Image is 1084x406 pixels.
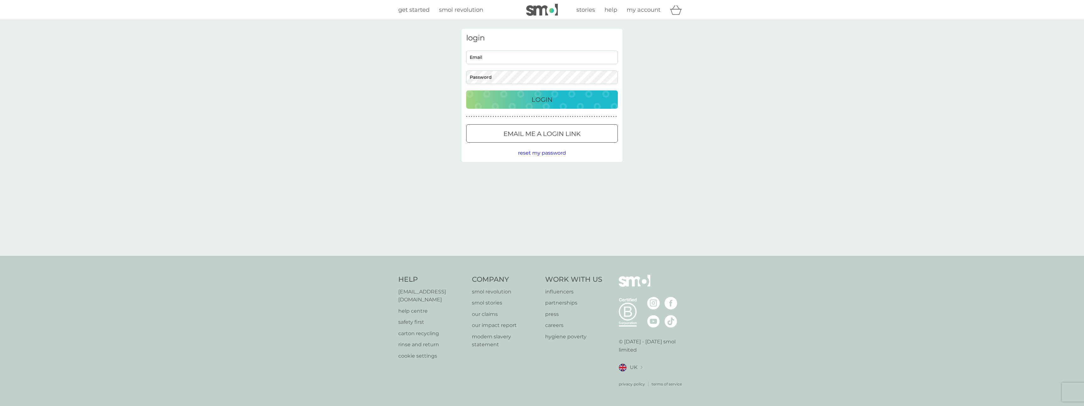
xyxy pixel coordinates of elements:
p: ● [575,115,576,118]
a: get started [398,5,430,15]
p: ● [519,115,521,118]
p: ● [471,115,472,118]
img: UK flag [619,364,627,372]
a: rinse and return [398,341,466,349]
a: partnerships [545,299,602,307]
p: ● [548,115,549,118]
p: ● [572,115,574,118]
img: visit the smol Instagram page [647,297,660,310]
p: ● [596,115,598,118]
img: visit the smol Youtube page [647,315,660,328]
span: my account [627,6,660,13]
p: ● [606,115,607,118]
h4: Company [472,275,539,285]
p: ● [488,115,489,118]
p: ● [543,115,545,118]
h3: login [466,34,618,43]
p: ● [517,115,518,118]
a: smol stories [472,299,539,307]
a: help centre [398,307,466,315]
p: ● [589,115,590,118]
a: smol revolution [439,5,483,15]
a: privacy policy [619,381,645,387]
img: select a new location [641,366,642,369]
p: ● [495,115,497,118]
p: ● [584,115,586,118]
p: ● [497,115,499,118]
a: press [545,310,602,318]
img: smol [619,275,650,296]
a: stories [576,5,595,15]
p: ● [481,115,482,118]
button: Login [466,90,618,109]
span: reset my password [518,150,566,156]
p: ● [512,115,513,118]
p: ● [611,115,612,118]
p: ● [529,115,530,118]
p: ● [509,115,511,118]
p: ● [476,115,477,118]
a: modern slavery statement [472,333,539,349]
a: safety first [398,318,466,326]
p: ● [601,115,602,118]
p: ● [490,115,491,118]
p: ● [505,115,506,118]
h4: Help [398,275,466,285]
img: smol [526,4,558,16]
a: influencers [545,288,602,296]
span: help [605,6,617,13]
span: UK [630,363,637,372]
a: carton recycling [398,329,466,338]
a: our claims [472,310,539,318]
p: Login [532,95,552,105]
a: careers [545,321,602,329]
a: terms of service [652,381,682,387]
p: ● [604,115,605,118]
p: ● [515,115,516,118]
p: ● [473,115,475,118]
p: ● [613,115,614,118]
h4: Work With Us [545,275,602,285]
p: ● [539,115,540,118]
p: ● [616,115,617,118]
img: visit the smol Facebook page [665,297,677,310]
p: ● [507,115,509,118]
span: get started [398,6,430,13]
p: ● [608,115,610,118]
a: our impact report [472,321,539,329]
p: ● [599,115,600,118]
p: ● [485,115,487,118]
button: reset my password [518,149,566,157]
p: ● [587,115,588,118]
p: Email me a login link [503,129,581,139]
p: [EMAIL_ADDRESS][DOMAIN_NAME] [398,288,466,304]
p: ● [577,115,578,118]
a: smol revolution [472,288,539,296]
p: ● [493,115,494,118]
a: my account [627,5,660,15]
p: ● [483,115,484,118]
a: hygiene poverty [545,333,602,341]
p: ● [582,115,583,118]
p: ● [536,115,537,118]
p: ● [579,115,581,118]
p: ● [563,115,564,118]
p: ● [570,115,571,118]
p: ● [502,115,503,118]
p: ● [524,115,525,118]
p: ● [546,115,547,118]
p: ● [560,115,561,118]
a: cookie settings [398,352,466,360]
